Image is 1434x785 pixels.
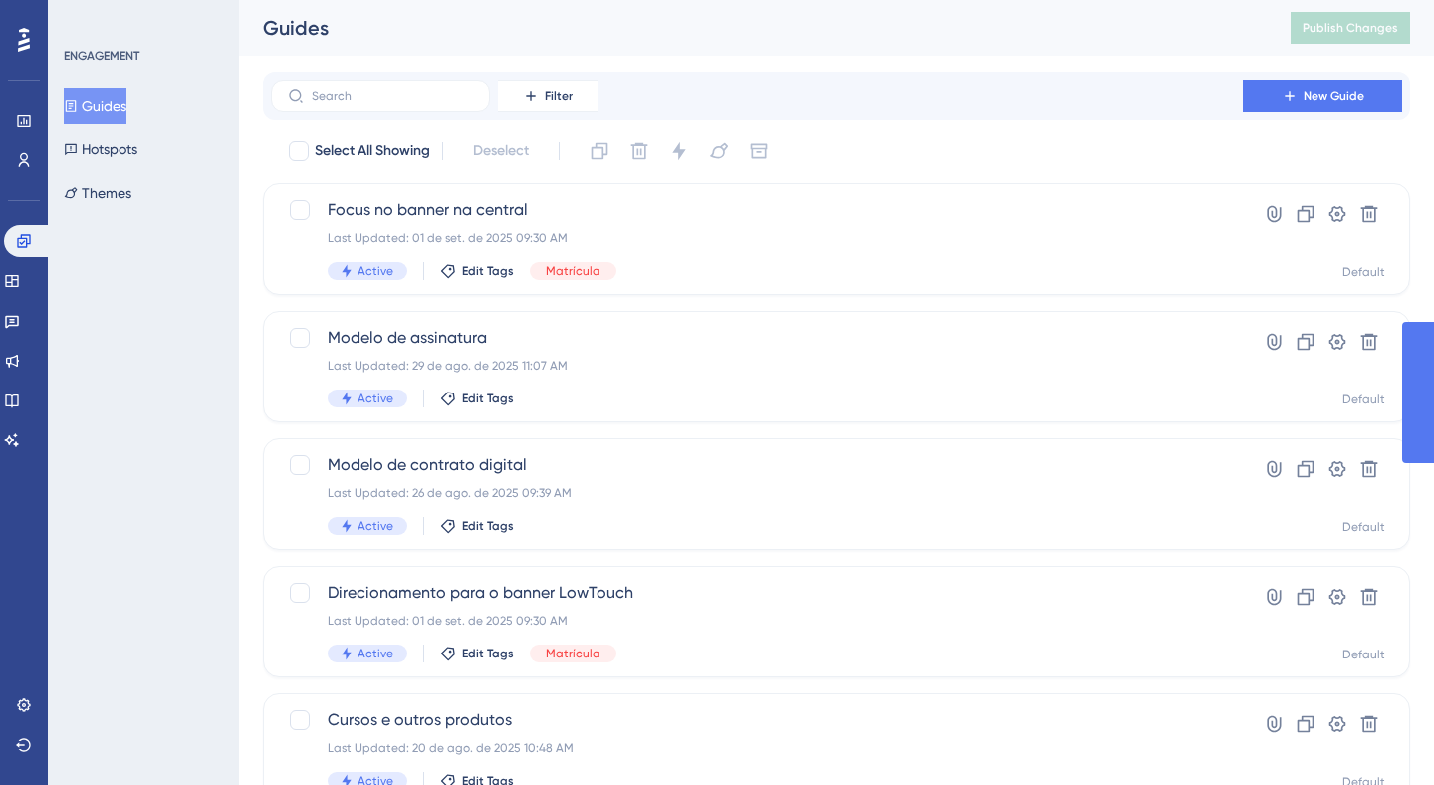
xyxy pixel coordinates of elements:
[64,88,126,124] button: Guides
[1342,647,1385,662] div: Default
[64,175,131,211] button: Themes
[440,518,514,534] button: Edit Tags
[440,391,514,406] button: Edit Tags
[328,358,1186,374] div: Last Updated: 29 de ago. de 2025 11:07 AM
[1350,706,1410,766] iframe: UserGuiding AI Assistant Launcher
[1342,519,1385,535] div: Default
[328,581,1186,605] span: Direcionamento para o banner LowTouch
[328,326,1186,350] span: Modelo de assinatura
[545,88,573,104] span: Filter
[328,198,1186,222] span: Focus no banner na central
[64,48,139,64] div: ENGAGEMENT
[546,646,600,661] span: Matrícula
[498,80,597,112] button: Filter
[328,613,1186,629] div: Last Updated: 01 de set. de 2025 09:30 AM
[328,740,1186,756] div: Last Updated: 20 de ago. de 2025 10:48 AM
[315,139,430,163] span: Select All Showing
[473,139,529,163] span: Deselect
[1303,20,1398,36] span: Publish Changes
[440,646,514,661] button: Edit Tags
[546,263,600,279] span: Matrícula
[328,230,1186,246] div: Last Updated: 01 de set. de 2025 09:30 AM
[1243,80,1402,112] button: New Guide
[263,14,1241,42] div: Guides
[328,485,1186,501] div: Last Updated: 26 de ago. de 2025 09:39 AM
[462,391,514,406] span: Edit Tags
[358,263,393,279] span: Active
[1342,392,1385,407] div: Default
[462,263,514,279] span: Edit Tags
[358,646,393,661] span: Active
[1342,264,1385,280] div: Default
[462,646,514,661] span: Edit Tags
[1304,88,1364,104] span: New Guide
[455,133,547,169] button: Deselect
[358,391,393,406] span: Active
[328,453,1186,477] span: Modelo de contrato digital
[1291,12,1410,44] button: Publish Changes
[64,131,137,167] button: Hotspots
[462,518,514,534] span: Edit Tags
[358,518,393,534] span: Active
[312,89,473,103] input: Search
[440,263,514,279] button: Edit Tags
[328,708,1186,732] span: Cursos e outros produtos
